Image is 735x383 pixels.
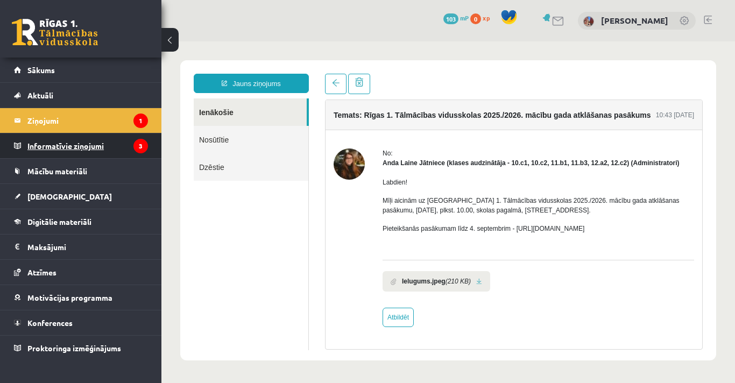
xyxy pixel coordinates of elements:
a: Jauns ziņojums [32,32,147,52]
a: Proktoringa izmēģinājums [14,336,148,360]
b: Ielugums.jpeg [241,235,284,245]
strong: Anda Laine Jātniece (klases audzinātāja - 10.c1, 10.c2, 11.b1, 11.b3, 12.a2, 12.c2) (Administratori) [221,118,518,125]
span: Atzīmes [27,267,56,277]
a: Sākums [14,58,148,82]
p: Labdien! [221,136,533,146]
a: Informatīvie ziņojumi3 [14,133,148,158]
a: Dzēstie [32,112,147,139]
span: Konferences [27,318,73,328]
a: Nosūtītie [32,84,147,112]
a: [PERSON_NAME] [601,15,668,26]
a: Atzīmes [14,260,148,285]
span: Digitālie materiāli [27,217,91,226]
span: Sākums [27,65,55,75]
i: 3 [133,139,148,153]
img: Anda Laine Jātniece (klases audzinātāja - 10.c1, 10.c2, 11.b1, 11.b3, 12.a2, 12.c2) [172,107,203,138]
span: Mācību materiāli [27,166,87,176]
img: Alise Veženkova [583,16,594,27]
a: Maksājumi [14,235,148,259]
legend: Maksājumi [27,235,148,259]
a: Ienākošie [32,57,145,84]
a: Digitālie materiāli [14,209,148,234]
a: Atbildēt [221,266,252,286]
h4: Temats: Rīgas 1. Tālmācības vidusskolas 2025./2026. mācību gada atklāšanas pasākums [172,69,490,78]
a: Mācību materiāli [14,159,148,183]
i: (210 KB) [284,235,309,245]
span: Aktuāli [27,90,53,100]
p: Pieteikšanās pasākumam līdz 4. septembrim - [URL][DOMAIN_NAME] [221,182,533,192]
span: 0 [470,13,481,24]
div: No: [221,107,533,117]
a: Ziņojumi1 [14,108,148,133]
span: Proktoringa izmēģinājums [27,343,121,353]
a: Konferences [14,310,148,335]
div: 10:43 [DATE] [494,69,533,79]
p: Mīļi aicinām uz [GEOGRAPHIC_DATA] 1. Tālmācības vidusskolas 2025./2026. mācību gada atklāšanas pa... [221,154,533,174]
i: 1 [133,114,148,128]
a: Rīgas 1. Tālmācības vidusskola [12,19,98,46]
span: Motivācijas programma [27,293,112,302]
legend: Ziņojumi [27,108,148,133]
a: Aktuāli [14,83,148,108]
a: 0 xp [470,13,495,22]
span: [DEMOGRAPHIC_DATA] [27,191,112,201]
span: mP [460,13,469,22]
a: [DEMOGRAPHIC_DATA] [14,184,148,209]
a: 103 mP [443,13,469,22]
a: Motivācijas programma [14,285,148,310]
legend: Informatīvie ziņojumi [27,133,148,158]
span: 103 [443,13,458,24]
span: xp [483,13,490,22]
